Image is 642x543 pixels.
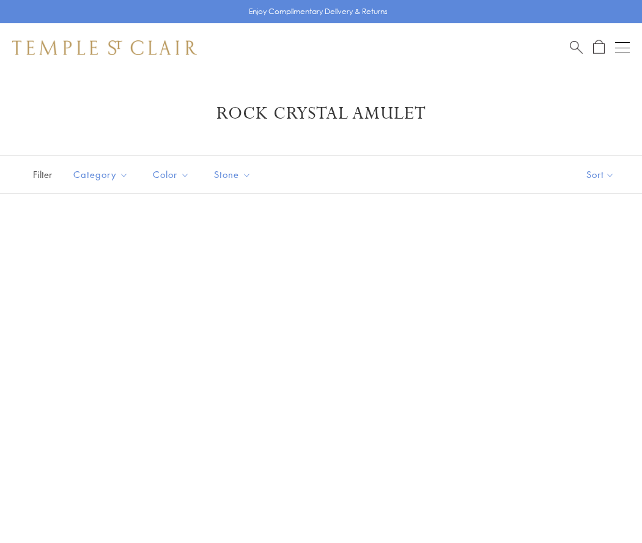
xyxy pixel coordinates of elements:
[64,161,138,188] button: Category
[147,167,199,182] span: Color
[67,167,138,182] span: Category
[593,40,605,55] a: Open Shopping Bag
[144,161,199,188] button: Color
[12,40,197,55] img: Temple St. Clair
[559,156,642,193] button: Show sort by
[205,161,260,188] button: Stone
[570,40,583,55] a: Search
[208,167,260,182] span: Stone
[249,6,388,18] p: Enjoy Complimentary Delivery & Returns
[615,40,630,55] button: Open navigation
[31,103,611,125] h1: Rock Crystal Amulet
